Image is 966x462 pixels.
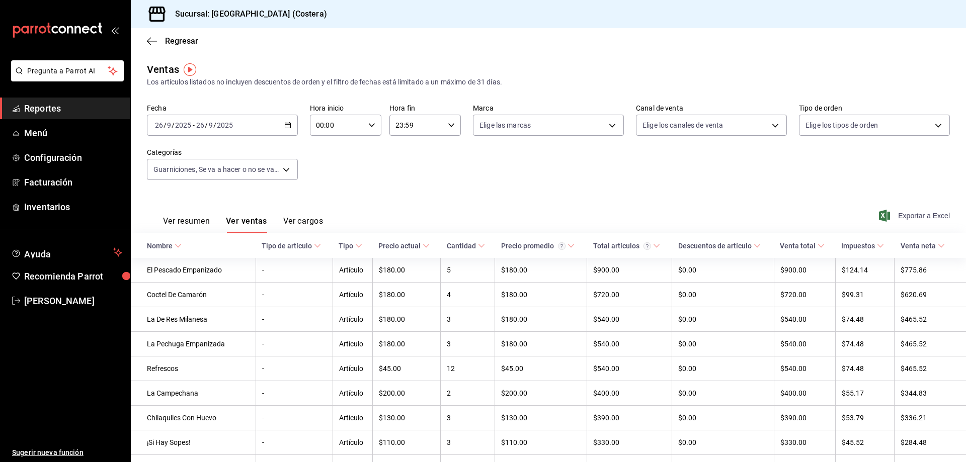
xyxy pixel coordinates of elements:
td: $180.00 [372,258,441,283]
td: - [256,356,333,381]
button: open_drawer_menu [111,26,119,34]
td: El Pescado Empanizado [131,258,256,283]
span: Inventarios [24,200,122,214]
td: - [256,258,333,283]
td: $540.00 [587,356,672,381]
input: ---- [216,121,233,129]
td: $45.00 [372,356,441,381]
h3: Sucursal: [GEOGRAPHIC_DATA] (Costera) [167,8,327,20]
input: -- [154,121,164,129]
div: Total artículos [593,242,651,250]
td: $180.00 [495,283,587,307]
label: Fecha [147,105,298,112]
td: $180.00 [372,332,441,356]
td: Artículo [333,283,372,307]
td: 3 [441,332,495,356]
button: Regresar [147,36,198,46]
td: $110.00 [372,430,441,455]
td: $53.79 [835,406,894,430]
td: - [256,430,333,455]
td: Chilaquiles Con Huevo [131,406,256,430]
span: Precio promedio [501,242,575,250]
td: - [256,307,333,332]
label: Hora inicio [310,105,381,112]
td: $110.00 [495,430,587,455]
button: Ver resumen [163,216,210,233]
td: $540.00 [774,356,835,381]
td: $180.00 [495,307,587,332]
svg: El total artículos considera cambios de precios en los artículos así como costos adicionales por ... [643,242,651,250]
td: $180.00 [372,283,441,307]
span: / [172,121,175,129]
td: $336.21 [895,406,966,430]
span: / [213,121,216,129]
td: $400.00 [774,381,835,406]
td: $775.86 [895,258,966,283]
span: Cantidad [447,242,485,250]
span: [PERSON_NAME] [24,294,122,308]
td: 3 [441,307,495,332]
span: / [205,121,208,129]
td: $0.00 [672,332,774,356]
button: Ver cargos [283,216,324,233]
td: Refrescos [131,356,256,381]
td: $720.00 [587,283,672,307]
td: $720.00 [774,283,835,307]
span: Ayuda [24,246,109,258]
td: $900.00 [587,258,672,283]
td: $55.17 [835,381,894,406]
span: Nombre [147,242,182,250]
label: Canal de venta [636,105,787,112]
div: Descuentos de artículo [678,242,752,250]
button: Exportar a Excel [881,210,950,222]
label: Tipo de orden [799,105,950,112]
td: $0.00 [672,258,774,283]
img: Tooltip marker [184,63,196,76]
td: $99.31 [835,283,894,307]
td: Artículo [333,430,372,455]
td: $540.00 [587,307,672,332]
td: Coctel De Camarón [131,283,256,307]
span: Venta neta [901,242,945,250]
td: La Campechana [131,381,256,406]
input: -- [167,121,172,129]
div: navigation tabs [163,216,323,233]
td: $130.00 [495,406,587,430]
span: Recomienda Parrot [24,269,122,283]
td: $74.48 [835,307,894,332]
td: - [256,283,333,307]
td: $330.00 [587,430,672,455]
div: Nombre [147,242,173,250]
button: Pregunta a Parrot AI [11,60,124,81]
input: ---- [175,121,192,129]
input: -- [196,121,205,129]
td: $180.00 [372,307,441,332]
td: 12 [441,356,495,381]
td: $0.00 [672,430,774,455]
span: Impuestos [841,242,884,250]
td: $0.00 [672,381,774,406]
span: Menú [24,126,122,140]
svg: Precio promedio = Total artículos / cantidad [558,242,566,250]
td: $344.83 [895,381,966,406]
label: Hora fin [389,105,461,112]
div: Venta total [780,242,816,250]
td: $540.00 [774,332,835,356]
span: Reportes [24,102,122,115]
td: $284.48 [895,430,966,455]
span: Elige los tipos de orden [806,120,878,130]
span: - [193,121,195,129]
td: $330.00 [774,430,835,455]
button: Ver ventas [226,216,267,233]
td: 3 [441,430,495,455]
td: Artículo [333,258,372,283]
td: ¡Si Hay Sopes! [131,430,256,455]
div: Tipo [339,242,353,250]
span: Elige los canales de venta [642,120,723,130]
span: Sugerir nueva función [12,447,122,458]
td: $74.48 [835,356,894,381]
label: Marca [473,105,624,112]
td: Artículo [333,356,372,381]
